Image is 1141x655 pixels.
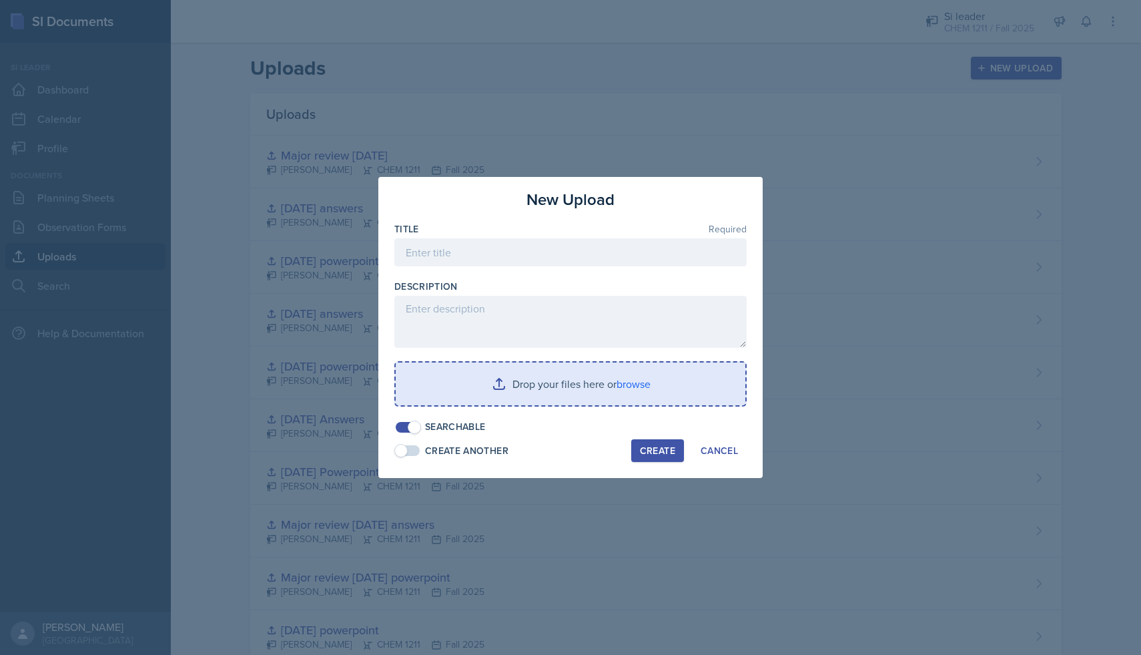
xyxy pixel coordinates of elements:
span: Required [709,224,747,234]
label: Description [394,280,458,293]
button: Cancel [692,439,747,462]
label: Title [394,222,419,236]
div: Cancel [701,445,738,456]
input: Enter title [394,238,747,266]
div: Searchable [425,420,486,434]
button: Create [631,439,684,462]
div: Create Another [425,444,508,458]
h3: New Upload [526,188,615,212]
div: Create [640,445,675,456]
